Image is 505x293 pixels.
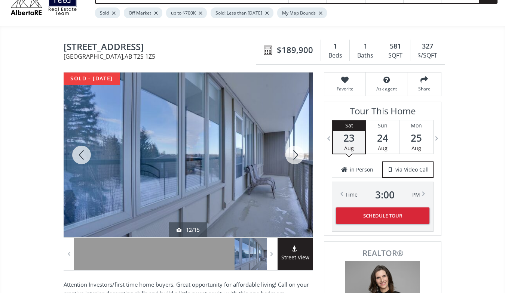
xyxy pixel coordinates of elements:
[353,41,377,51] div: 1
[277,7,327,18] div: My Map Bounds
[370,86,403,92] span: Ask agent
[345,189,420,200] div: Time PM
[64,73,120,85] div: sold - [DATE]
[400,120,433,131] div: Mon
[177,226,200,234] div: 12/15
[414,41,441,51] div: 327
[336,207,429,224] button: Schedule Tour
[385,50,406,61] div: SQFT
[411,145,421,152] span: Aug
[325,41,346,51] div: 1
[278,253,313,262] span: Street View
[366,120,399,131] div: Sun
[328,86,362,92] span: Favorite
[124,7,162,18] div: Off Market
[378,145,388,152] span: Aug
[333,133,365,143] span: 23
[95,7,120,18] div: Sold
[375,189,395,200] span: 3 : 00
[211,7,273,18] div: Sold: Less than [DATE]
[366,133,399,143] span: 24
[333,249,433,257] span: REALTOR®
[414,50,441,61] div: $/SQFT
[277,44,313,56] span: $189,900
[332,106,434,120] h3: Tour This Home
[64,42,260,53] span: 3339 Rideau Place SW #402
[400,133,433,143] span: 25
[350,166,373,173] span: in Person
[344,145,354,152] span: Aug
[64,73,313,237] div: 3339 Rideau Place SW #402 Calgary, AB T2S 1Z5 - Photo 12 of 15
[411,86,437,92] span: Share
[64,53,260,59] span: [GEOGRAPHIC_DATA] , AB T2S 1Z5
[395,166,429,173] span: via Video Call
[353,50,377,61] div: Baths
[166,7,207,18] div: up to $700K
[333,120,365,131] div: Sat
[390,41,401,51] span: 581
[325,50,346,61] div: Beds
